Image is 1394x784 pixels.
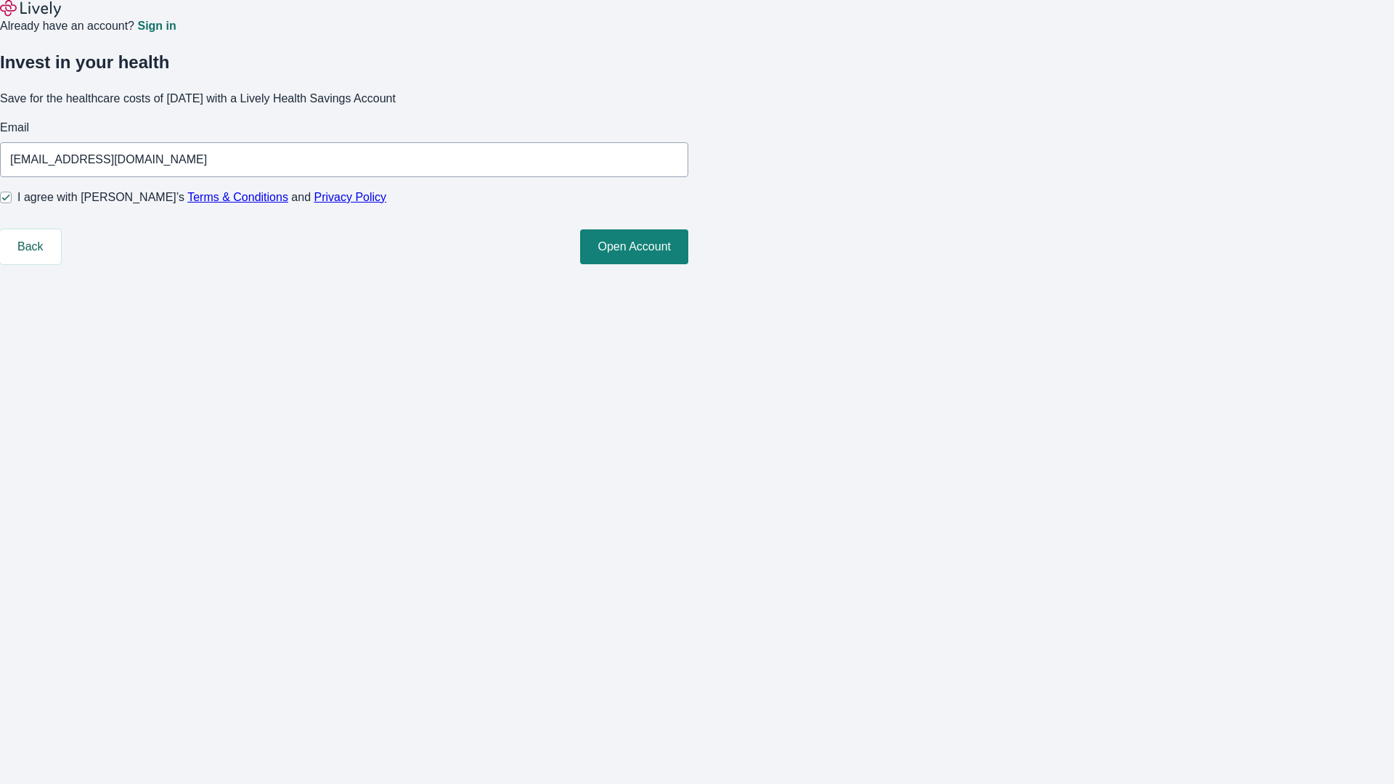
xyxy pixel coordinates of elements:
a: Terms & Conditions [187,191,288,203]
span: I agree with [PERSON_NAME]’s and [17,189,386,206]
a: Privacy Policy [314,191,387,203]
button: Open Account [580,229,688,264]
a: Sign in [137,20,176,32]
